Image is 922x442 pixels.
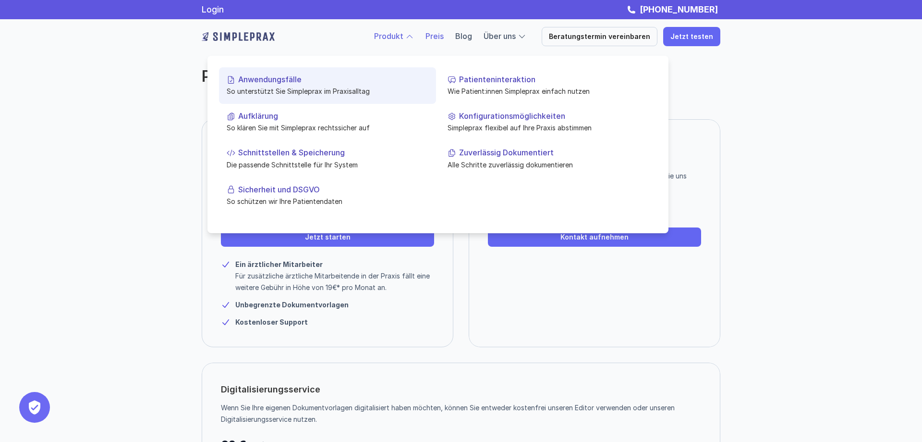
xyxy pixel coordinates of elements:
[221,382,320,397] p: Digitalisierungsservice
[235,270,434,293] p: Für zusätzliche ärztliche Mitarbeitende in der Praxis fällt eine weitere Gebühr in Höhe von 19€* ...
[440,67,657,104] a: PatienteninteraktionWie Patient:innen Simpleprax einfach nutzen
[459,112,649,121] p: Konfigurationsmöglichkeiten
[484,31,516,41] a: Über uns
[440,104,657,140] a: KonfigurationsmöglichkeitenSimpleprax flexibel auf Ihre Praxis abstimmen
[238,75,428,84] p: Anwendungsfälle
[448,159,649,169] p: Alle Schritte zuverlässig dokumentieren
[440,140,657,177] a: Zuverlässig DokumentiertAlle Schritte zuverlässig dokumentieren
[560,233,629,241] p: Kontakt aufnehmen
[459,148,649,157] p: Zuverlässig Dokumentiert
[305,233,351,241] p: Jetzt starten
[455,31,472,41] a: Blog
[221,402,694,425] p: Wenn Sie Ihre eigenen Dokumentvorlagen digitalisiert haben möchten, können Sie entweder kostenfre...
[640,4,718,14] strong: [PHONE_NUMBER]
[235,318,308,326] strong: Kostenloser Support
[488,227,701,247] a: Kontakt aufnehmen
[219,140,436,177] a: Schnittstellen & SpeicherungDie passende Schnittstelle für Ihr System
[221,227,434,247] a: Jetzt starten
[549,33,650,41] p: Beratungstermin vereinbaren
[227,86,428,96] p: So unterstützt Sie Simpleprax im Praxisalltag
[637,4,720,14] a: [PHONE_NUMBER]
[374,31,403,41] a: Produkt
[227,123,428,133] p: So klären Sie mit Simpleprax rechtssicher auf
[219,104,436,140] a: AufklärungSo klären Sie mit Simpleprax rechtssicher auf
[425,31,444,41] a: Preis
[227,159,428,169] p: Die passende Schnittstelle für Ihr System
[219,177,436,214] a: Sicherheit und DSGVOSo schützen wir Ihre Patientendaten
[448,86,649,96] p: Wie Patient:innen Simpleprax einfach nutzen
[219,67,436,104] a: AnwendungsfälleSo unterstützt Sie Simpleprax im Praxisalltag
[448,123,649,133] p: Simpleprax flexibel auf Ihre Praxis abstimmen
[235,260,323,268] strong: Ein ärztlicher Mitarbeiter
[542,27,657,46] a: Beratungstermin vereinbaren
[238,185,428,194] p: Sicherheit und DSGVO
[459,75,649,84] p: Patienteninteraktion
[670,33,713,41] p: Jetzt testen
[202,67,562,86] h2: Preis
[235,301,349,309] strong: Unbegrenzte Dokumentvorlagen
[663,27,720,46] a: Jetzt testen
[238,112,428,121] p: Aufklärung
[238,148,428,157] p: Schnittstellen & Speicherung
[202,4,224,14] a: Login
[227,196,428,206] p: So schützen wir Ihre Patientendaten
